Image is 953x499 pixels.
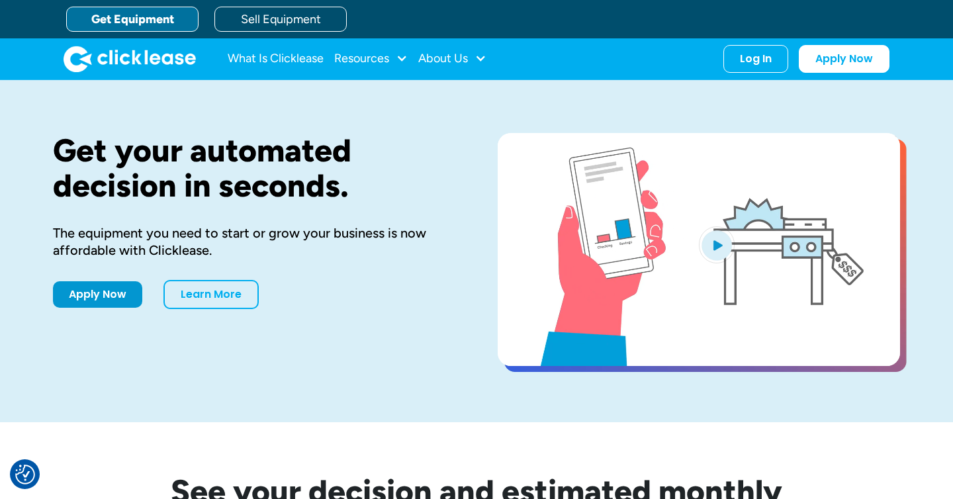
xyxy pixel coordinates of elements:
a: Get Equipment [66,7,199,32]
button: Consent Preferences [15,465,35,484]
a: open lightbox [498,133,900,366]
a: Apply Now [799,45,889,73]
img: Blue play button logo on a light blue circular background [699,226,735,263]
h1: Get your automated decision in seconds. [53,133,455,203]
a: Sell Equipment [214,7,347,32]
a: Learn More [163,280,259,309]
div: Resources [334,46,408,72]
div: Log In [740,52,772,66]
div: The equipment you need to start or grow your business is now affordable with Clicklease. [53,224,455,259]
img: Revisit consent button [15,465,35,484]
div: About Us [418,46,486,72]
img: Clicklease logo [64,46,196,72]
a: Apply Now [53,281,142,308]
a: home [64,46,196,72]
a: What Is Clicklease [228,46,324,72]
